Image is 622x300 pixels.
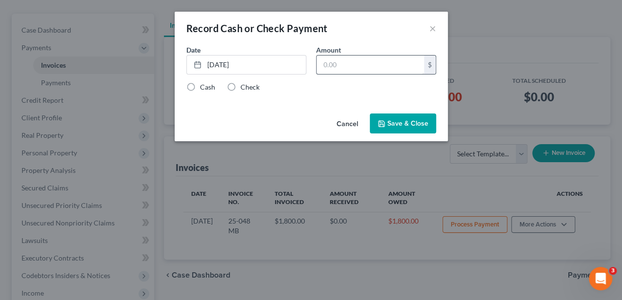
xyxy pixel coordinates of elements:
a: [DATE] [187,56,306,74]
button: Cancel [329,114,366,134]
iframe: Intercom live chat [589,267,612,290]
button: Save & Close [370,113,436,134]
div: Record Cash or Check Payment [186,21,328,35]
span: 3 [609,267,617,275]
label: Date [186,45,201,55]
div: $ [424,56,436,74]
label: Cash [200,82,215,92]
label: Check [241,82,260,92]
input: 0.00 [317,56,424,74]
button: × [429,22,436,34]
label: Amount [316,45,341,55]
